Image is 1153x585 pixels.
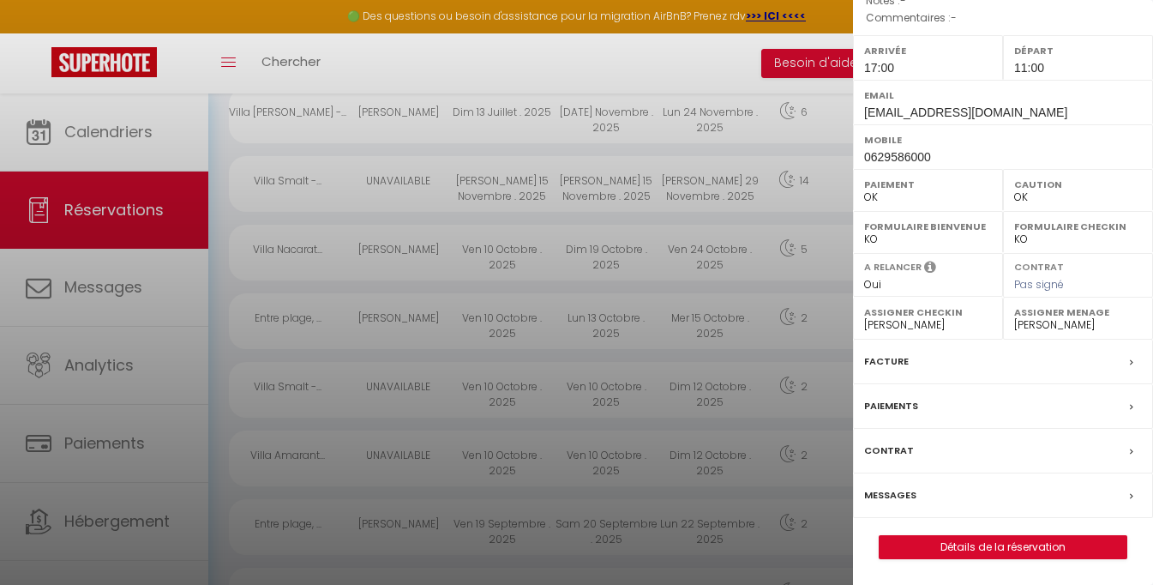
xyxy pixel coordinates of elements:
[1014,218,1142,235] label: Formulaire Checkin
[1014,304,1142,321] label: Assigner Menage
[879,535,1127,559] button: Détails de la réservation
[864,42,992,59] label: Arrivée
[1014,260,1064,271] label: Contrat
[1014,277,1064,292] span: Pas signé
[880,536,1126,558] a: Détails de la réservation
[864,260,922,274] label: A relancer
[864,442,914,460] label: Contrat
[1014,176,1142,193] label: Caution
[864,106,1067,119] span: [EMAIL_ADDRESS][DOMAIN_NAME]
[1014,42,1142,59] label: Départ
[864,397,918,415] label: Paiements
[864,150,931,164] span: 0629586000
[864,304,992,321] label: Assigner Checkin
[864,61,894,75] span: 17:00
[864,176,992,193] label: Paiement
[1014,61,1044,75] span: 11:00
[864,87,1142,104] label: Email
[866,9,1140,27] p: Commentaires :
[924,260,936,279] i: Sélectionner OUI si vous souhaiter envoyer les séquences de messages post-checkout
[864,353,909,371] label: Facture
[864,131,1142,148] label: Mobile
[864,218,992,235] label: Formulaire Bienvenue
[951,10,957,25] span: -
[864,486,916,504] label: Messages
